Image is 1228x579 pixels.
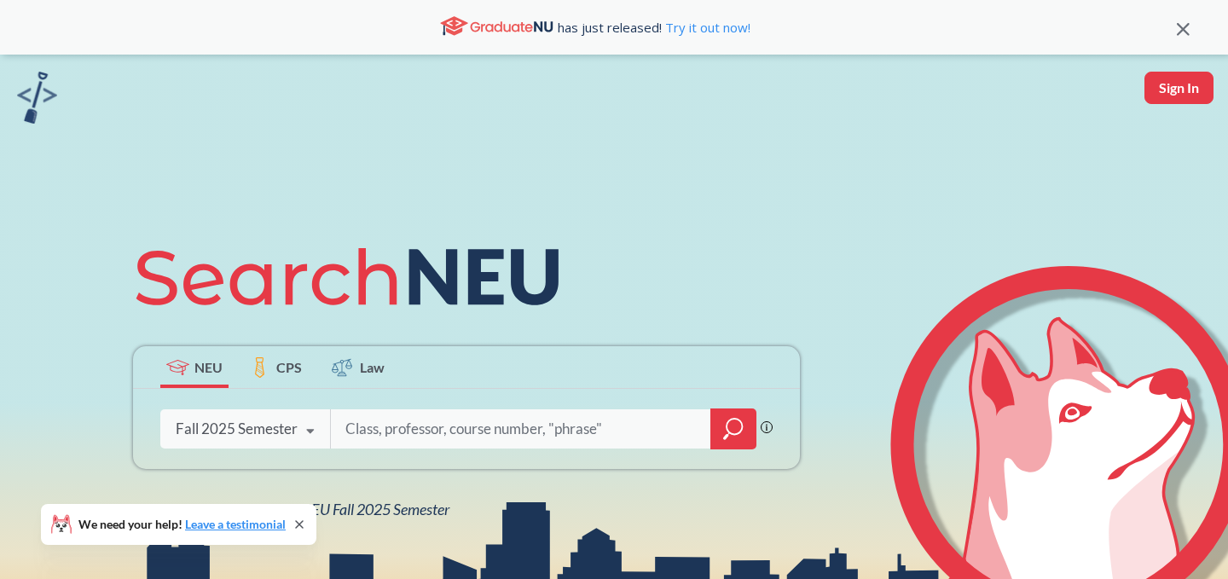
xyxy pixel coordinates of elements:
[17,72,57,124] img: sandbox logo
[276,357,302,377] span: CPS
[360,357,385,377] span: Law
[558,18,750,37] span: has just released!
[185,517,286,531] a: Leave a testimonial
[723,417,744,441] svg: magnifying glass
[78,518,286,530] span: We need your help!
[17,72,57,129] a: sandbox logo
[662,19,750,36] a: Try it out now!
[176,500,449,518] span: View all classes for
[1144,72,1214,104] button: Sign In
[300,500,449,518] span: NEU Fall 2025 Semester
[710,408,756,449] div: magnifying glass
[344,411,698,447] input: Class, professor, course number, "phrase"
[194,357,223,377] span: NEU
[176,420,298,438] div: Fall 2025 Semester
